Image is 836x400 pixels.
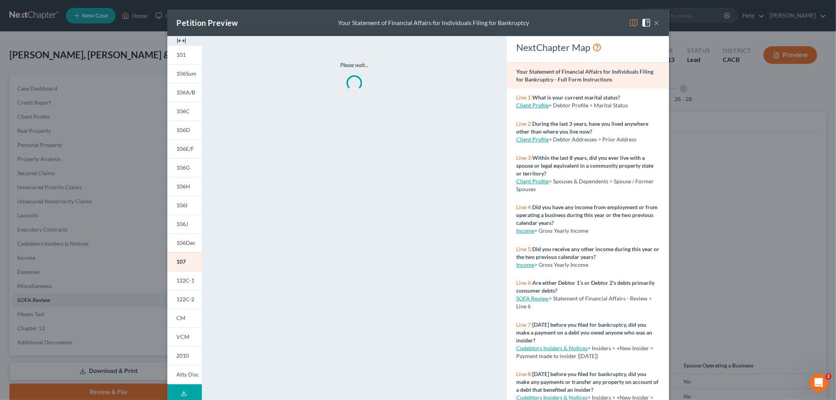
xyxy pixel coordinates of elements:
strong: Within the last 8 years, did you ever live with a spouse or legal equivalent in a community prope... [516,154,653,177]
button: × [654,18,660,27]
a: 106D [167,121,202,139]
span: > Statement of Financial Affairs - Review > Line 6 [516,295,652,310]
span: > Gross Yearly Income [534,227,588,234]
span: 106E/F [177,145,194,152]
a: Client Profile [516,136,549,143]
a: 106C [167,102,202,121]
span: Line 4: [516,204,532,210]
img: help-close-5ba153eb36485ed6c1ea00a893f15db1cb9b99d6cae46e1a8edb6c62d00a1a76.svg [642,18,651,27]
span: 106Sum [177,70,197,77]
strong: Did you have any income from employment or from operating a business during this year or the two ... [516,204,658,226]
a: 106A/B [167,83,202,102]
a: Income [516,227,534,234]
span: > Insiders > +New Insider > Payment made to insider ([DATE]) [516,345,653,359]
strong: During the last 3 years, have you lived anywhere other than where you live now? [516,120,648,135]
a: Codebtors Insiders & Notices [516,345,588,351]
a: 122C-1 [167,271,202,290]
span: CM [177,315,186,321]
div: NextChapter Map [516,41,659,54]
div: Your Statement of Financial Affairs for Individuals Filing for Bankruptcy [338,18,529,27]
a: 107 [167,252,202,271]
a: 106J [167,215,202,233]
span: Line 3: [516,154,532,161]
span: 106Dec [177,239,196,246]
span: 106C [177,108,190,114]
a: 106I [167,196,202,215]
a: Income [516,261,534,268]
div: Petition Preview [177,17,238,28]
iframe: Intercom live chat [809,373,828,392]
span: 122C-2 [177,296,195,302]
strong: [DATE] before you filed for bankruptcy, did you make a payment on a debt you owed anyone who was ... [516,321,652,344]
span: 107 [177,258,186,265]
span: 106A/B [177,89,196,96]
span: > Spouses & Dependents > Spouse / Former Spouses [516,178,654,192]
span: Line 6: [516,279,532,286]
a: 106G [167,158,202,177]
span: Line 5: [516,246,532,252]
span: Line 7: [516,321,532,328]
a: CM [167,309,202,328]
span: 106J [177,221,189,227]
a: 106H [167,177,202,196]
a: Atty Disc [167,365,202,384]
span: Atty Disc [177,371,199,378]
span: Line 1: [516,94,532,101]
a: SOFA Review [516,295,549,302]
a: 101 [167,45,202,64]
a: VCM [167,328,202,346]
span: 101 [177,51,186,58]
a: 2010 [167,346,202,365]
span: > Debtor Addresses > Prior Address [549,136,637,143]
span: 122C-1 [177,277,195,284]
strong: What is your current marital status? [532,94,620,101]
a: 106E/F [167,139,202,158]
strong: Did you receive any other income during this year or the two previous calendar years? [516,246,659,260]
span: Line 2: [516,120,532,127]
strong: [DATE] before you filed for bankruptcy, did you make any payments or transfer any property on acc... [516,371,658,393]
strong: Are either Debtor 1’s or Debtor 2’s debts primarily consumer debts? [516,279,655,294]
span: > Gross Yearly Income [534,261,588,268]
img: map-eea8200ae884c6f1103ae1953ef3d486a96c86aabb227e865a55264e3737af1f.svg [629,18,638,27]
a: 106Dec [167,233,202,252]
img: expand-e0f6d898513216a626fdd78e52531dac95497ffd26381d4c15ee2fc46db09dca.svg [177,36,186,45]
span: 2 [825,373,832,380]
span: 2010 [177,352,189,359]
span: Line 8: [516,371,532,377]
span: > Debtor Profile > Marital Status [549,102,628,109]
a: Client Profile [516,178,549,185]
span: 106D [177,127,190,133]
span: VCM [177,333,190,340]
p: Please wait... [235,61,474,69]
strong: Your Statement of Financial Affairs for Individuals Filing for Bankruptcy - Full Form Instructions [516,68,653,83]
span: 106G [177,164,190,171]
span: 106I [177,202,188,208]
a: 122C-2 [167,290,202,309]
span: 106H [177,183,190,190]
a: 106Sum [167,64,202,83]
a: Client Profile [516,102,549,109]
